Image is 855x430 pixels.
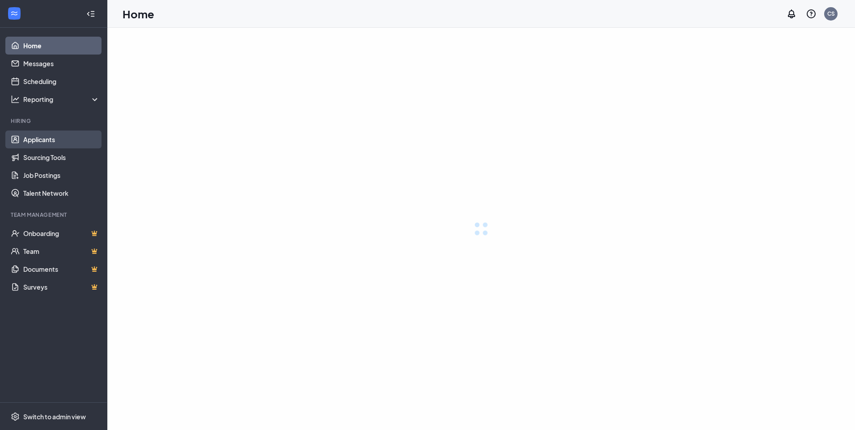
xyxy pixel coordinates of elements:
svg: QuestionInfo [806,8,817,19]
a: Talent Network [23,184,100,202]
div: Team Management [11,211,98,219]
a: DocumentsCrown [23,260,100,278]
h1: Home [123,6,154,21]
svg: Settings [11,412,20,421]
a: SurveysCrown [23,278,100,296]
svg: WorkstreamLogo [10,9,19,18]
a: TeamCrown [23,242,100,260]
a: Job Postings [23,166,100,184]
a: Scheduling [23,72,100,90]
a: Messages [23,55,100,72]
a: Applicants [23,131,100,148]
div: CS [827,10,835,17]
a: Sourcing Tools [23,148,100,166]
a: Home [23,37,100,55]
svg: Notifications [786,8,797,19]
a: OnboardingCrown [23,224,100,242]
div: Hiring [11,117,98,125]
svg: Collapse [86,9,95,18]
div: Reporting [23,95,100,104]
svg: Analysis [11,95,20,104]
div: Switch to admin view [23,412,86,421]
